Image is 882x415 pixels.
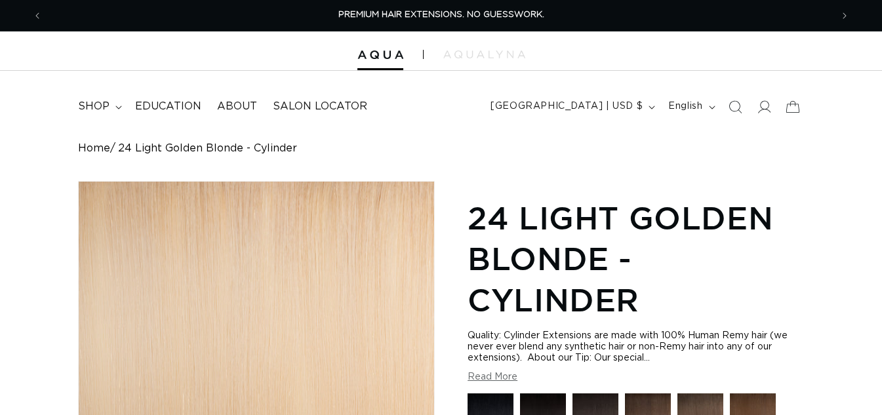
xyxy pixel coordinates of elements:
button: Next announcement [830,3,859,28]
div: Quality: Cylinder Extensions are made with 100% Human Remy hair (we never ever blend any syntheti... [468,330,804,364]
span: PREMIUM HAIR EXTENSIONS. NO GUESSWORK. [338,10,544,19]
h1: 24 Light Golden Blonde - Cylinder [468,197,804,320]
a: Salon Locator [265,92,375,121]
button: Read More [468,372,517,383]
span: About [217,100,257,113]
a: About [209,92,265,121]
span: Education [135,100,201,113]
summary: Search [721,92,750,121]
img: Aqua Hair Extensions [357,50,403,60]
span: English [668,100,702,113]
span: shop [78,100,110,113]
a: Education [127,92,209,121]
button: English [660,94,720,119]
span: 24 Light Golden Blonde - Cylinder [118,142,297,155]
a: Home [78,142,110,155]
summary: shop [70,92,127,121]
nav: breadcrumbs [78,142,805,155]
button: [GEOGRAPHIC_DATA] | USD $ [483,94,660,119]
span: [GEOGRAPHIC_DATA] | USD $ [491,100,643,113]
button: Previous announcement [23,3,52,28]
span: Salon Locator [273,100,367,113]
img: aqualyna.com [443,50,525,58]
